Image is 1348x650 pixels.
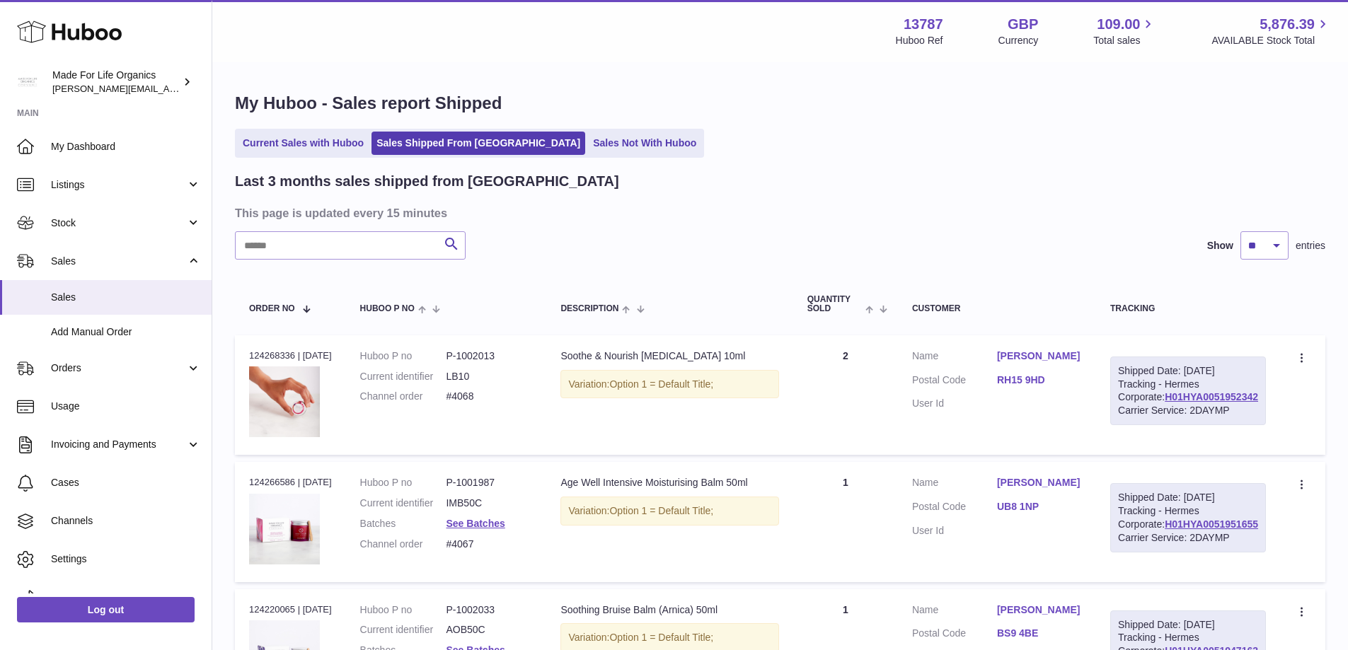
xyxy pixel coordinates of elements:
img: soothe-_-nourish-lip-balm-10ml-lb10-5.jpg [249,366,320,437]
span: Invoicing and Payments [51,438,186,451]
dd: AOB50C [446,623,532,637]
dt: Name [912,349,997,366]
dd: P-1001987 [446,476,532,489]
dd: #4067 [446,538,532,551]
a: UB8 1NP [997,500,1082,513]
span: Option 1 = Default Title; [609,378,713,390]
span: Cases [51,476,201,489]
a: Log out [17,597,195,622]
div: Variation: [560,370,778,399]
dt: User Id [912,397,997,410]
dd: LB10 [446,370,532,383]
a: [PERSON_NAME] [997,476,1082,489]
span: Add Manual Order [51,325,201,339]
h3: This page is updated every 15 minutes [235,205,1322,221]
span: Stock [51,216,186,230]
div: Huboo Ref [896,34,943,47]
a: See Batches [446,518,505,529]
td: 1 [793,462,898,581]
span: Returns [51,591,201,604]
span: 109.00 [1097,15,1140,34]
dt: Current identifier [360,497,447,510]
h2: Last 3 months sales shipped from [GEOGRAPHIC_DATA] [235,172,619,191]
span: [PERSON_NAME][EMAIL_ADDRESS][PERSON_NAME][DOMAIN_NAME] [52,83,359,94]
span: Sales [51,255,186,268]
a: RH15 9HD [997,373,1082,387]
img: geoff.winwood@madeforlifeorganics.com [17,71,38,93]
a: Current Sales with Huboo [238,132,369,155]
span: Option 1 = Default Title; [609,505,713,516]
a: BS9 4BE [997,627,1082,640]
dt: Channel order [360,538,447,551]
span: Total sales [1093,34,1156,47]
dt: Batches [360,517,447,530]
a: H01HYA0051951655 [1165,518,1258,530]
dt: User Id [912,524,997,538]
span: Settings [51,552,201,566]
div: Shipped Date: [DATE] [1118,364,1258,378]
div: Tracking - Hermes Corporate: [1110,483,1266,552]
a: H01HYA0051952342 [1165,391,1258,402]
span: My Dashboard [51,140,201,153]
div: Carrier Service: 2DAYMP [1118,404,1258,417]
img: age-well-intensive-moisturising-balm-50ml-imb50c-1.jpg [249,494,320,564]
div: Made For Life Organics [52,69,180,95]
td: 2 [793,335,898,455]
a: Sales Shipped From [GEOGRAPHIC_DATA] [371,132,585,155]
div: Tracking [1110,304,1266,313]
div: 124220065 | [DATE] [249,603,332,616]
a: 5,876.39 AVAILABLE Stock Total [1211,15,1331,47]
div: Currency [998,34,1039,47]
span: Quantity Sold [807,295,862,313]
dd: IMB50C [446,497,532,510]
div: 124268336 | [DATE] [249,349,332,362]
dt: Name [912,476,997,493]
a: Sales Not With Huboo [588,132,701,155]
dt: Postal Code [912,373,997,390]
span: 5,876.39 [1260,15,1315,34]
span: Order No [249,304,295,313]
span: AVAILABLE Stock Total [1211,34,1331,47]
div: Soothe & Nourish [MEDICAL_DATA] 10ml [560,349,778,363]
div: Soothing Bruise Balm (Arnica) 50ml [560,603,778,617]
span: entries [1296,239,1325,253]
dt: Huboo P no [360,349,447,363]
dd: P-1002013 [446,349,532,363]
a: [PERSON_NAME] [997,603,1082,617]
strong: 13787 [904,15,943,34]
span: Description [560,304,618,313]
span: Orders [51,361,186,375]
dd: P-1002033 [446,603,532,617]
div: Customer [912,304,1082,313]
div: Variation: [560,497,778,526]
dt: Current identifier [360,623,447,637]
dt: Postal Code [912,627,997,644]
strong: GBP [1008,15,1038,34]
span: Usage [51,400,201,413]
h1: My Huboo - Sales report Shipped [235,92,1325,115]
a: [PERSON_NAME] [997,349,1082,363]
div: 124266586 | [DATE] [249,476,332,489]
div: Tracking - Hermes Corporate: [1110,356,1266,426]
div: Shipped Date: [DATE] [1118,491,1258,504]
dd: #4068 [446,390,532,403]
div: Carrier Service: 2DAYMP [1118,531,1258,545]
span: Listings [51,178,186,192]
span: Option 1 = Default Title; [609,632,713,643]
span: Channels [51,514,201,528]
span: Sales [51,291,201,304]
dt: Current identifier [360,370,447,383]
dt: Huboo P no [360,476,447,489]
dt: Name [912,603,997,620]
a: 109.00 Total sales [1093,15,1156,47]
div: Age Well Intensive Moisturising Balm 50ml [560,476,778,489]
span: Huboo P no [360,304,415,313]
dt: Postal Code [912,500,997,517]
dt: Channel order [360,390,447,403]
dt: Huboo P no [360,603,447,617]
div: Shipped Date: [DATE] [1118,618,1258,632]
label: Show [1207,239,1233,253]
